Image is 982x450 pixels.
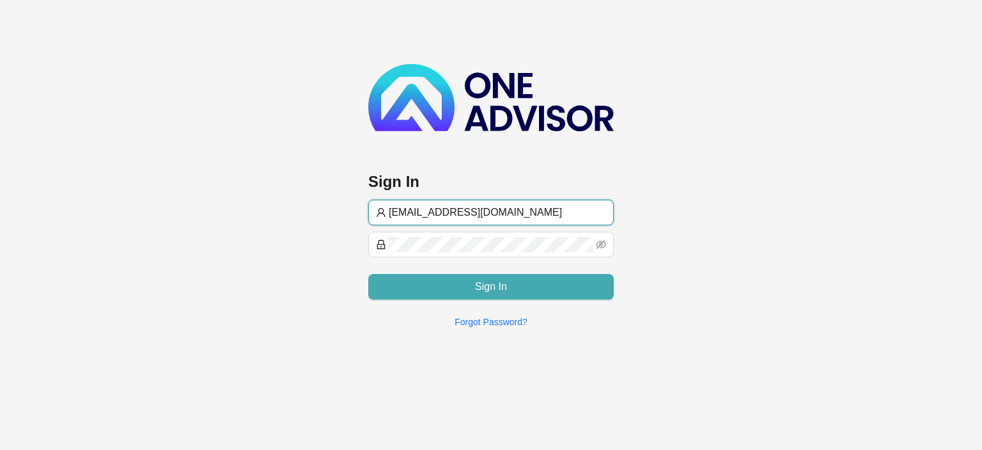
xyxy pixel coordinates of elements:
h3: Sign In [368,172,614,192]
span: eye-invisible [596,239,606,250]
a: Forgot Password? [455,317,527,327]
button: Sign In [368,274,614,300]
span: lock [376,239,386,250]
span: Sign In [475,279,507,294]
span: user [376,207,386,218]
input: Username [389,205,606,220]
img: b89e593ecd872904241dc73b71df2e41-logo-dark.svg [368,64,614,131]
